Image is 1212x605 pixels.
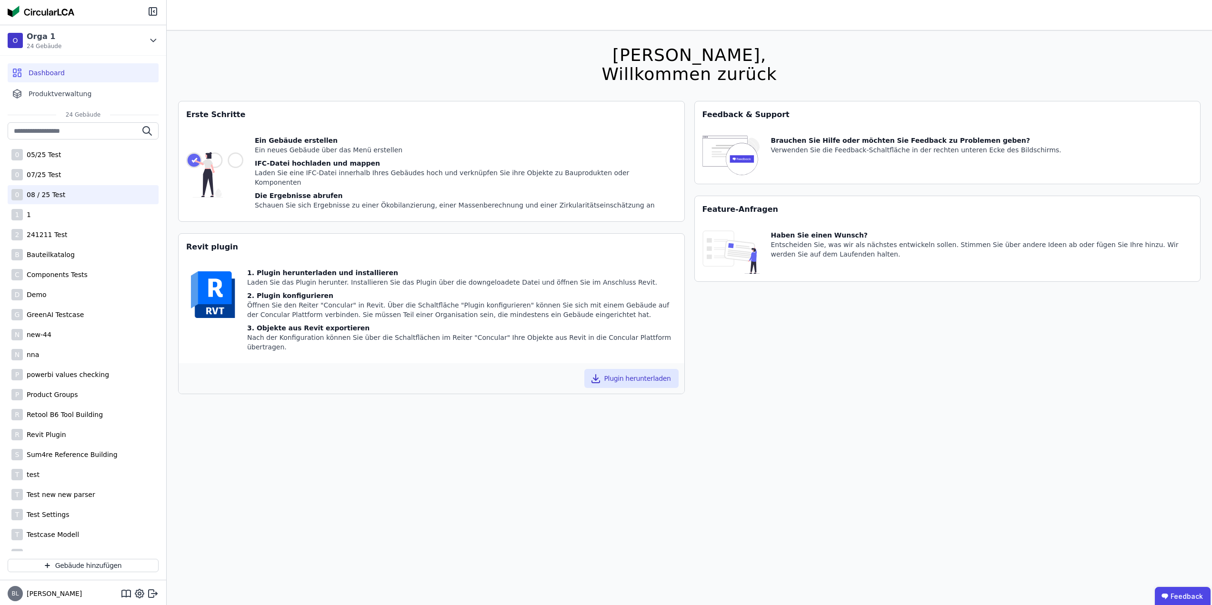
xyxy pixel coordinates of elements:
div: D [11,289,23,300]
span: [PERSON_NAME] [23,589,82,598]
div: Die Ergebnisse abrufen [255,191,677,200]
div: Testing Units Transformation [23,550,121,559]
span: 24 Gebäude [27,42,61,50]
div: N [11,329,23,340]
div: N [11,349,23,360]
div: Verwenden Sie die Feedback-Schaltfläche in der rechten unteren Ecke des Bildschirms. [771,145,1062,155]
div: Willkommen zurück [601,65,777,84]
div: Schauen Sie sich Ergebnisse zu einer Ökobilanzierung, einer Massenberechnung und einer Zirkularit... [255,200,677,210]
div: B [11,249,23,260]
span: 24 Gebäude [56,111,110,119]
div: Sum4re Reference Building [23,450,118,459]
div: 2. Plugin konfigurieren [247,291,677,300]
div: Ein Gebäude erstellen [255,136,677,145]
div: nna [23,350,39,359]
div: 08 / 25 Test [23,190,65,199]
div: R [11,429,23,440]
div: Laden Sie eine IFC-Datei innerhalb Ihres Gebäudes hoch und verknüpfen Sie ihre Objekte zu Bauprod... [255,168,677,187]
div: 1 [23,210,31,219]
div: C [11,269,23,280]
div: new-44 [23,330,51,339]
img: revit-YwGVQcbs.svg [186,268,240,321]
img: feature_request_tile-UiXE1qGU.svg [702,230,760,274]
div: Öffnen Sie den Reiter "Concular" in Revit. Über die Schaltfläche "Plugin konfigurieren" können Si... [247,300,677,319]
div: 1 [11,209,23,220]
div: Retool B6 Tool Building [23,410,103,419]
div: P [11,389,23,400]
div: R [11,409,23,420]
div: Haben Sie einen Wunsch? [771,230,1193,240]
div: Erste Schritte [179,101,684,128]
div: Ein neues Gebäude über das Menü erstellen [255,145,677,155]
div: 3. Objekte aus Revit exportieren [247,323,677,333]
div: G [11,309,23,320]
div: Components Tests [23,270,88,279]
div: 2 [11,229,23,240]
span: Produktverwaltung [29,89,91,99]
div: 07/25 Test [23,170,61,179]
div: Nach der Konfiguration können Sie über die Schaltflächen im Reiter "Concular" Ihre Objekte aus Re... [247,333,677,352]
div: O [8,33,23,48]
button: Gebäude hinzufügen [8,559,159,572]
div: IFC-Datei hochladen und mappen [255,159,677,168]
div: Revit plugin [179,234,684,260]
span: Dashboard [29,68,65,78]
div: Test Settings [23,510,69,519]
div: Demo [23,290,47,299]
div: 05/25 Test [23,150,61,159]
div: Brauchen Sie Hilfe oder möchten Sie Feedback zu Problemen geben? [771,136,1062,145]
div: GreenAI Testcase [23,310,84,319]
div: Entscheiden Sie, was wir als nächstes entwickeln sollen. Stimmen Sie über andere Ideen ab oder fü... [771,240,1193,259]
div: 241211 Test [23,230,67,239]
div: Feature-Anfragen [695,196,1201,223]
div: test [23,470,40,479]
div: Testcase Modell [23,530,79,539]
div: Revit Plugin [23,430,66,439]
div: T [11,509,23,520]
div: Test new new parser [23,490,95,499]
span: BL [12,591,19,596]
div: T [11,469,23,480]
img: feedback-icon-HCTs5lye.svg [702,136,760,176]
img: getting_started_tile-DrF_GRSv.svg [186,136,243,214]
div: P [11,369,23,380]
div: [PERSON_NAME], [601,46,777,65]
div: 0 [11,189,23,200]
div: 0 [11,169,23,180]
div: 0 [11,149,23,160]
button: Plugin herunterladen [584,369,679,388]
div: Laden Sie das Plugin herunter. Installieren Sie das Plugin über die downgeloadete Datei und öffne... [247,278,677,287]
div: T [11,489,23,500]
div: 1. Plugin herunterladen und installieren [247,268,677,278]
div: Feedback & Support [695,101,1201,128]
div: T [11,549,23,560]
div: T [11,529,23,540]
div: powerbi values checking [23,370,109,379]
div: Product Groups [23,390,78,399]
div: Bauteilkatalog [23,250,75,259]
img: Concular [8,6,74,17]
div: Orga 1 [27,31,61,42]
div: S [11,449,23,460]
